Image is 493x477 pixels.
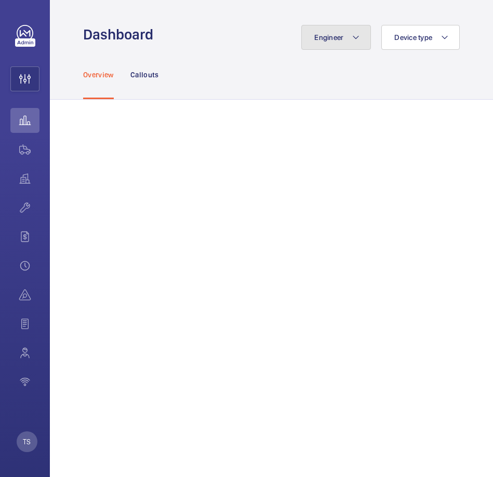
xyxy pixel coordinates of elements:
button: Engineer [301,25,371,50]
button: Device type [381,25,460,50]
span: Device type [394,33,432,42]
span: Engineer [314,33,343,42]
p: Overview [83,70,114,80]
p: TS [23,437,31,447]
p: Callouts [130,70,159,80]
h1: Dashboard [83,25,159,44]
